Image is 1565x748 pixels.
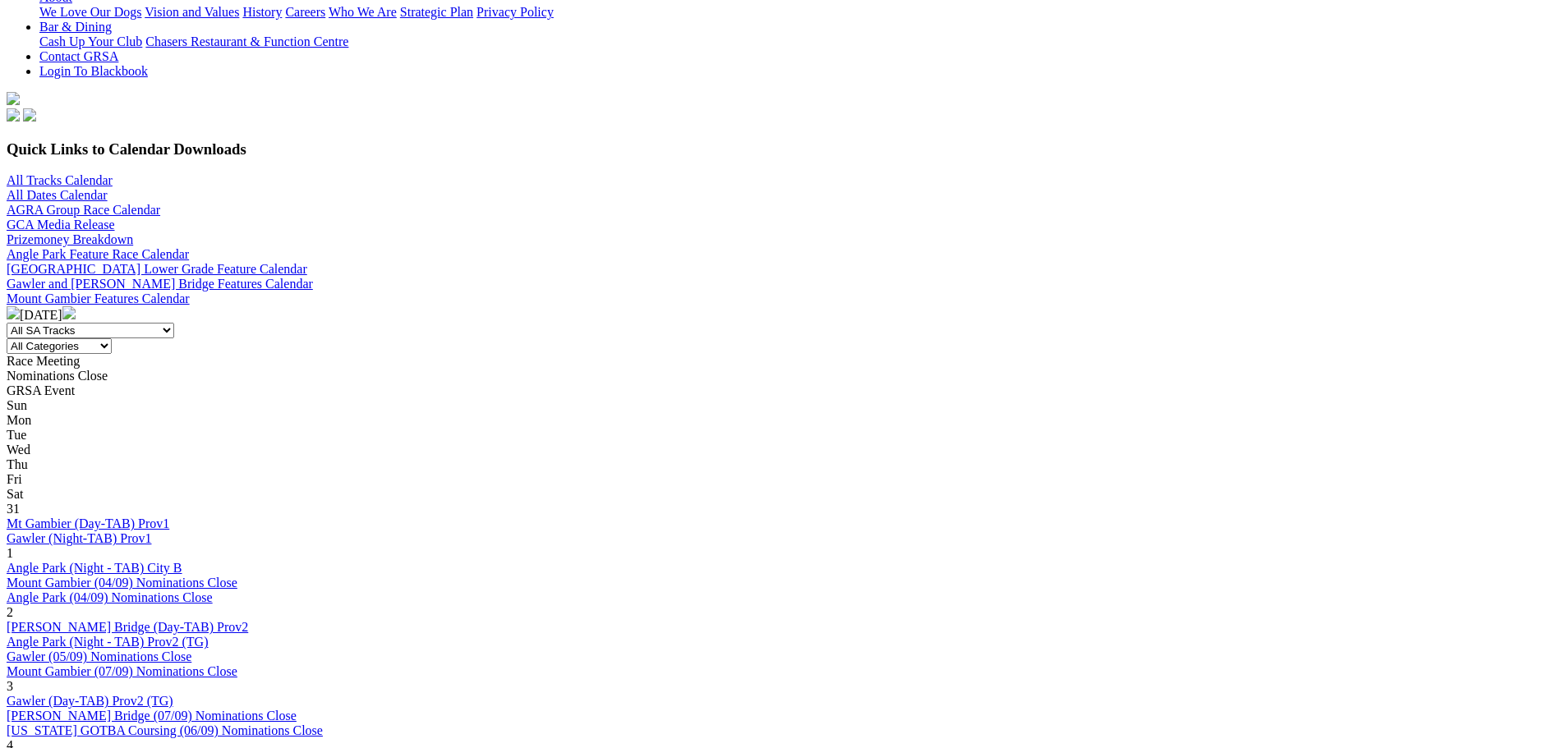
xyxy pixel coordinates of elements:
[7,369,1558,383] div: Nominations Close
[7,457,1558,472] div: Thu
[23,108,36,122] img: twitter.svg
[7,173,113,187] a: All Tracks Calendar
[39,34,142,48] a: Cash Up Your Club
[7,443,1558,457] div: Wed
[7,472,1558,487] div: Fri
[242,5,282,19] a: History
[7,531,151,545] a: Gawler (Night-TAB) Prov1
[7,605,13,619] span: 2
[7,108,20,122] img: facebook.svg
[7,709,297,723] a: [PERSON_NAME] Bridge (07/09) Nominations Close
[39,20,112,34] a: Bar & Dining
[7,247,189,261] a: Angle Park Feature Race Calendar
[7,664,237,678] a: Mount Gambier (07/09) Nominations Close
[145,5,239,19] a: Vision and Values
[7,203,160,217] a: AGRA Group Race Calendar
[39,5,1558,20] div: About
[39,49,118,63] a: Contact GRSA
[7,635,209,649] a: Angle Park (Night - TAB) Prov2 (TG)
[7,218,115,232] a: GCA Media Release
[285,5,325,19] a: Careers
[39,64,148,78] a: Login To Blackbook
[7,576,237,590] a: Mount Gambier (04/09) Nominations Close
[7,413,1558,428] div: Mon
[7,620,248,634] a: [PERSON_NAME] Bridge (Day-TAB) Prov2
[62,306,76,319] img: chevron-right-pager-white.svg
[7,140,1558,158] h3: Quick Links to Calendar Downloads
[7,291,190,305] a: Mount Gambier Features Calendar
[7,428,1558,443] div: Tue
[7,694,173,708] a: Gawler (Day-TAB) Prov2 (TG)
[7,590,213,604] a: Angle Park (04/09) Nominations Close
[7,502,20,516] span: 31
[329,5,397,19] a: Who We Are
[7,649,191,663] a: Gawler (05/09) Nominations Close
[145,34,348,48] a: Chasers Restaurant & Function Centre
[7,487,1558,502] div: Sat
[7,561,182,575] a: Angle Park (Night - TAB) City B
[7,679,13,693] span: 3
[7,306,1558,323] div: [DATE]
[7,398,1558,413] div: Sun
[7,383,1558,398] div: GRSA Event
[7,306,20,319] img: chevron-left-pager-white.svg
[7,277,313,291] a: Gawler and [PERSON_NAME] Bridge Features Calendar
[7,546,13,560] span: 1
[7,354,1558,369] div: Race Meeting
[7,188,108,202] a: All Dates Calendar
[476,5,554,19] a: Privacy Policy
[7,516,169,530] a: Mt Gambier (Day-TAB) Prov1
[7,232,133,246] a: Prizemoney Breakdown
[7,723,323,737] a: [US_STATE] GOTBA Coursing (06/09) Nominations Close
[400,5,473,19] a: Strategic Plan
[7,92,20,105] img: logo-grsa-white.png
[7,262,307,276] a: [GEOGRAPHIC_DATA] Lower Grade Feature Calendar
[39,5,141,19] a: We Love Our Dogs
[39,34,1558,49] div: Bar & Dining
